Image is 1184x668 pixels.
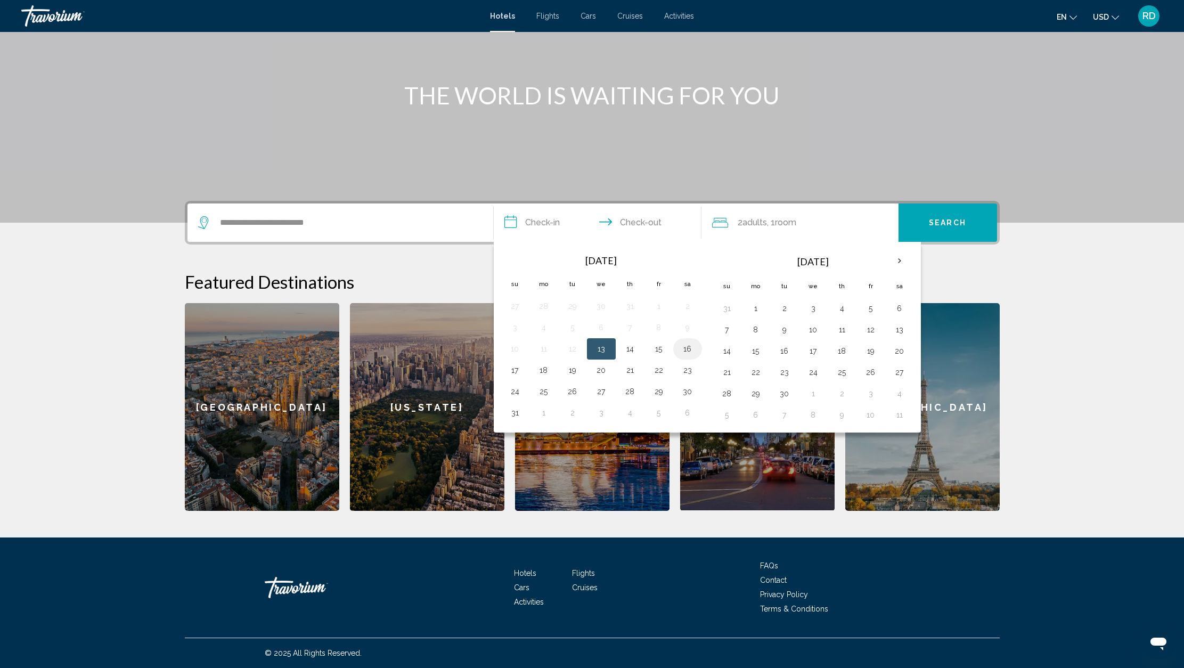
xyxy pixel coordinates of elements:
[862,408,879,422] button: Day 10
[775,217,796,227] span: Room
[622,341,639,356] button: Day 14
[622,363,639,378] button: Day 21
[265,572,371,604] a: Travorium
[862,301,879,316] button: Day 5
[664,12,694,20] a: Activities
[1057,9,1077,25] button: Change language
[805,301,822,316] button: Day 3
[650,320,667,335] button: Day 8
[718,322,736,337] button: Day 7
[622,405,639,420] button: Day 4
[834,365,851,380] button: Day 25
[650,341,667,356] button: Day 15
[622,299,639,314] button: Day 31
[507,341,524,356] button: Day 10
[862,386,879,401] button: Day 3
[776,408,793,422] button: Day 7
[650,384,667,399] button: Day 29
[514,583,529,592] a: Cars
[507,320,524,335] button: Day 3
[767,215,796,230] span: , 1
[187,203,997,242] div: Search widget
[581,12,596,20] span: Cars
[718,365,736,380] button: Day 21
[535,384,552,399] button: Day 25
[650,363,667,378] button: Day 22
[805,386,822,401] button: Day 1
[760,561,778,570] a: FAQs
[265,649,362,657] span: © 2025 All Rights Reserved.
[718,386,736,401] button: Day 28
[593,384,610,399] button: Day 27
[891,322,908,337] button: Day 13
[393,82,792,109] h1: THE WORLD IS WAITING FOR YOU
[1093,13,1109,21] span: USD
[747,386,764,401] button: Day 29
[564,341,581,356] button: Day 12
[593,341,610,356] button: Day 13
[834,322,851,337] button: Day 11
[507,384,524,399] button: Day 24
[679,405,696,420] button: Day 6
[185,271,1000,292] h2: Featured Destinations
[1093,9,1119,25] button: Change currency
[679,363,696,378] button: Day 23
[885,249,914,273] button: Next month
[862,344,879,359] button: Day 19
[760,590,808,599] a: Privacy Policy
[747,301,764,316] button: Day 1
[776,344,793,359] button: Day 16
[572,569,595,577] a: Flights
[747,344,764,359] button: Day 15
[805,408,822,422] button: Day 8
[747,365,764,380] button: Day 22
[891,365,908,380] button: Day 27
[564,363,581,378] button: Day 19
[760,605,828,613] a: Terms & Conditions
[701,203,899,242] button: Travelers: 2 adults, 0 children
[507,405,524,420] button: Day 31
[862,322,879,337] button: Day 12
[535,341,552,356] button: Day 11
[805,344,822,359] button: Day 17
[776,386,793,401] button: Day 30
[760,576,787,584] a: Contact
[593,405,610,420] button: Day 3
[805,365,822,380] button: Day 24
[536,12,559,20] a: Flights
[535,299,552,314] button: Day 28
[834,408,851,422] button: Day 9
[805,322,822,337] button: Day 10
[862,365,879,380] button: Day 26
[776,301,793,316] button: Day 2
[622,320,639,335] button: Day 7
[564,384,581,399] button: Day 26
[535,363,552,378] button: Day 18
[514,598,544,606] a: Activities
[350,303,504,511] a: [US_STATE]
[891,408,908,422] button: Day 11
[845,303,1000,511] a: [GEOGRAPHIC_DATA]
[494,203,701,242] button: Check in and out dates
[776,322,793,337] button: Day 9
[514,569,536,577] a: Hotels
[891,386,908,401] button: Day 4
[564,320,581,335] button: Day 5
[899,203,997,242] button: Search
[564,405,581,420] button: Day 2
[564,299,581,314] button: Day 29
[572,583,598,592] span: Cruises
[1135,5,1163,27] button: User Menu
[593,299,610,314] button: Day 30
[929,219,966,227] span: Search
